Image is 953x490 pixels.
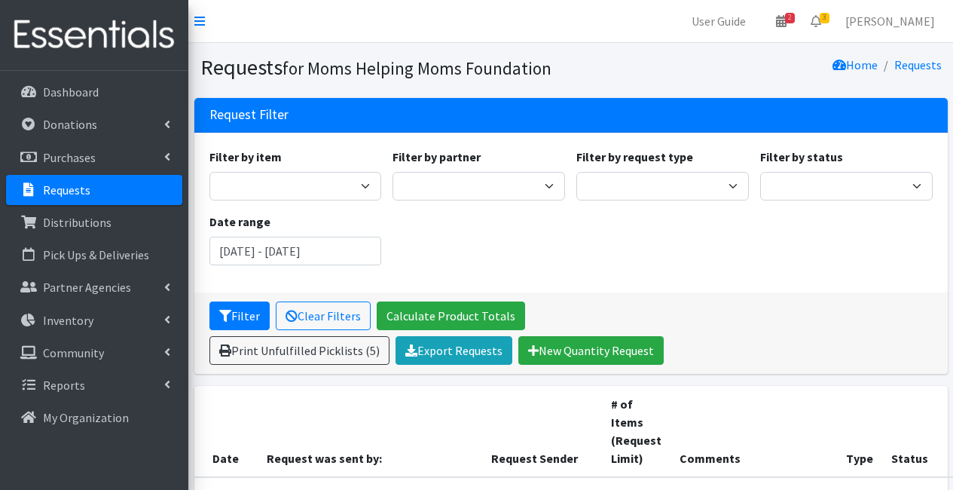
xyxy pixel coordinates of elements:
[6,77,182,107] a: Dashboard
[209,148,282,166] label: Filter by item
[576,148,693,166] label: Filter by request type
[680,6,758,36] a: User Guide
[43,150,96,165] p: Purchases
[276,302,371,330] a: Clear Filters
[6,109,182,139] a: Donations
[43,247,149,262] p: Pick Ups & Deliveries
[194,386,258,477] th: Date
[670,386,837,477] th: Comments
[209,213,270,231] label: Date range
[43,182,90,198] p: Requests
[760,148,843,166] label: Filter by status
[396,336,512,365] a: Export Requests
[6,370,182,400] a: Reports
[6,10,182,60] img: HumanEssentials
[6,338,182,368] a: Community
[6,240,182,270] a: Pick Ups & Deliveries
[894,57,942,72] a: Requests
[209,302,270,330] button: Filter
[258,386,482,477] th: Request was sent by:
[820,13,829,23] span: 3
[200,54,566,81] h1: Requests
[209,107,289,123] h3: Request Filter
[832,57,878,72] a: Home
[43,215,111,230] p: Distributions
[785,13,795,23] span: 2
[43,345,104,360] p: Community
[209,237,382,265] input: January 1, 2011 - December 31, 2011
[6,207,182,237] a: Distributions
[283,57,551,79] small: for Moms Helping Moms Foundation
[377,302,525,330] a: Calculate Product Totals
[6,142,182,173] a: Purchases
[6,403,182,433] a: My Organization
[6,272,182,302] a: Partner Agencies
[43,410,129,425] p: My Organization
[518,336,664,365] a: New Quantity Request
[393,148,481,166] label: Filter by partner
[43,117,97,132] p: Donations
[6,305,182,335] a: Inventory
[799,6,833,36] a: 3
[43,313,93,328] p: Inventory
[6,175,182,205] a: Requests
[837,386,882,477] th: Type
[602,386,670,477] th: # of Items (Request Limit)
[43,84,99,100] p: Dashboard
[833,6,947,36] a: [PERSON_NAME]
[43,378,85,393] p: Reports
[43,280,131,295] p: Partner Agencies
[209,336,389,365] a: Print Unfulfilled Picklists (5)
[882,386,945,477] th: Status
[764,6,799,36] a: 2
[482,386,602,477] th: Request Sender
